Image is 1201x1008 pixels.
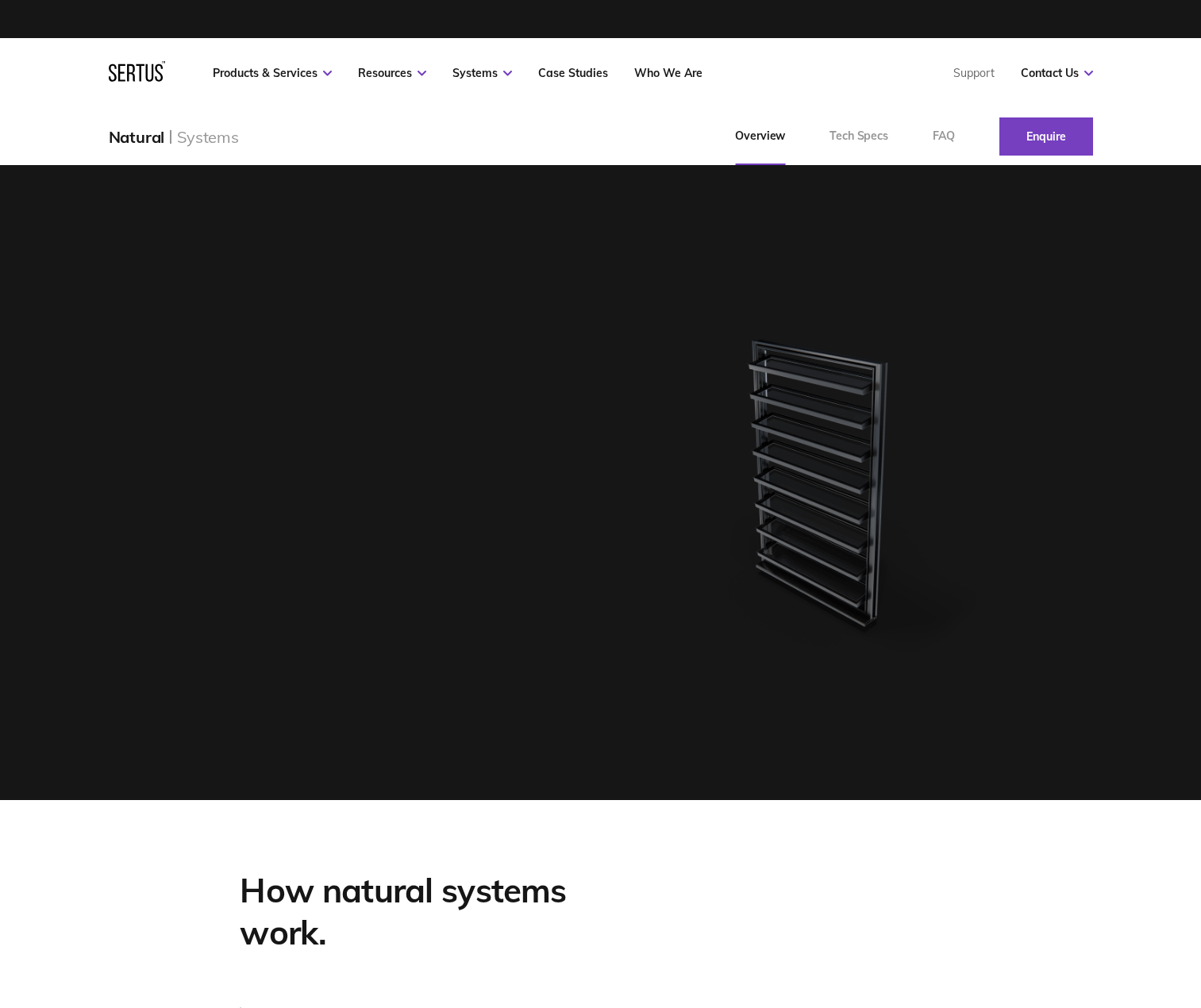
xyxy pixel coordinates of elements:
[452,66,512,80] a: Systems
[538,66,608,80] a: Case Studies
[213,66,332,80] a: Products & Services
[1021,66,1093,80] a: Contact Us
[807,108,910,165] a: Tech Specs
[240,870,652,953] div: How natural systems work.
[953,66,995,80] a: Support
[358,66,426,80] a: Resources
[910,108,977,165] a: FAQ
[177,127,239,147] div: Systems
[109,127,165,147] div: Natural
[999,117,1093,156] a: Enquire
[634,66,703,80] a: Who We Are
